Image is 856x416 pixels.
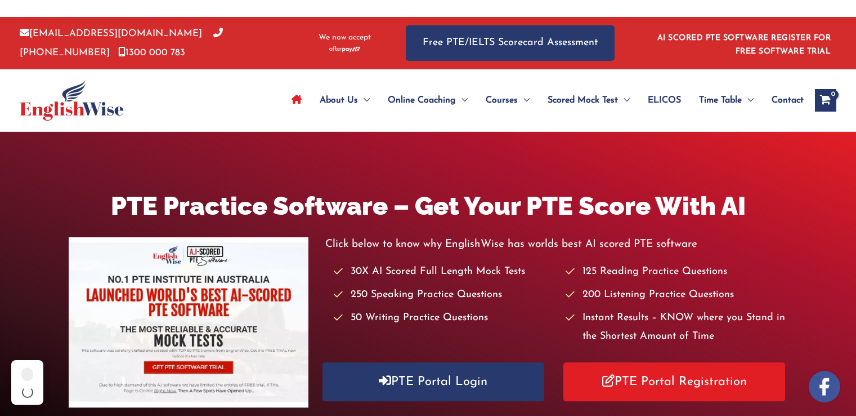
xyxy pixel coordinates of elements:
[566,286,787,304] li: 200 Listening Practice Questions
[690,81,763,120] a: Time TableMenu Toggle
[20,29,223,57] a: [PHONE_NUMBER]
[322,362,544,401] a: PTE Portal Login
[563,362,785,401] a: PTE Portal Registration
[20,80,124,121] img: cropped-ew-logo
[388,81,456,120] span: Online Coaching
[320,81,358,120] span: About Us
[618,81,630,120] span: Menu Toggle
[548,81,618,120] span: Scored Mock Test
[329,46,360,52] img: Afterpay-Logo
[566,263,787,281] li: 125 Reading Practice Questions
[283,81,804,120] nav: Site Navigation: Main Menu
[69,237,308,408] img: pte-institute-main
[358,81,370,120] span: Menu Toggle
[763,81,804,120] a: Contact
[69,188,788,224] h1: PTE Practice Software – Get Your PTE Score With AI
[477,81,539,120] a: CoursesMenu Toggle
[406,25,615,61] a: Free PTE/IELTS Scorecard Assessment
[651,25,836,61] aside: Header Widget 1
[539,81,639,120] a: Scored Mock TestMenu Toggle
[118,48,185,57] a: 1300 000 783
[486,81,518,120] span: Courses
[311,81,379,120] a: About UsMenu Toggle
[334,309,555,328] li: 50 Writing Practice Questions
[639,81,690,120] a: ELICOS
[456,81,468,120] span: Menu Toggle
[815,89,836,112] a: View Shopping Cart, empty
[657,34,831,56] a: AI SCORED PTE SOFTWARE REGISTER FOR FREE SOFTWARE TRIAL
[648,81,681,120] span: ELICOS
[699,81,742,120] span: Time Table
[772,81,804,120] span: Contact
[334,286,555,304] li: 250 Speaking Practice Questions
[809,371,840,402] img: white-facebook.png
[379,81,477,120] a: Online CoachingMenu Toggle
[518,81,530,120] span: Menu Toggle
[319,32,371,43] span: We now accept
[325,235,788,254] p: Click below to know why EnglishWise has worlds best AI scored PTE software
[334,263,555,281] li: 30X AI Scored Full Length Mock Tests
[566,309,787,347] li: Instant Results – KNOW where you Stand in the Shortest Amount of Time
[20,29,202,38] a: [EMAIL_ADDRESS][DOMAIN_NAME]
[742,81,754,120] span: Menu Toggle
